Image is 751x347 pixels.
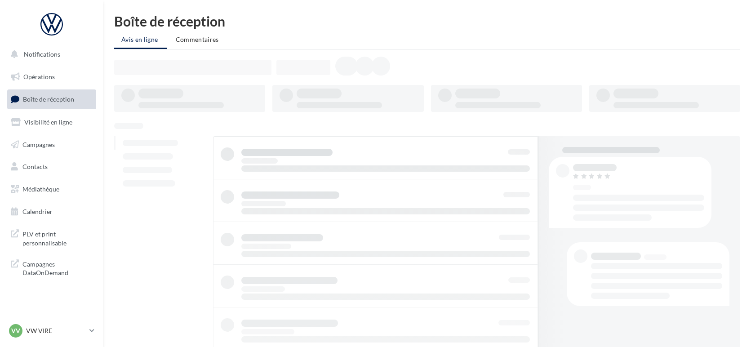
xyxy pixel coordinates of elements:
a: PLV et print personnalisable [5,224,98,251]
a: Calendrier [5,202,98,221]
div: Boîte de réception [114,14,740,28]
span: Campagnes [22,140,55,148]
span: Opérations [23,73,55,80]
span: Médiathèque [22,185,59,193]
span: PLV et print personnalisable [22,228,93,247]
button: Notifications [5,45,94,64]
a: Campagnes [5,135,98,154]
span: VV [11,326,20,335]
span: Campagnes DataOnDemand [22,258,93,277]
span: Contacts [22,163,48,170]
a: Contacts [5,157,98,176]
a: Médiathèque [5,180,98,199]
span: Visibilité en ligne [24,118,72,126]
a: Campagnes DataOnDemand [5,254,98,281]
p: VW VIRE [26,326,86,335]
span: Commentaires [176,36,219,43]
a: VV VW VIRE [7,322,96,339]
span: Notifications [24,50,60,58]
a: Boîte de réception [5,89,98,109]
span: Calendrier [22,208,53,215]
a: Opérations [5,67,98,86]
span: Boîte de réception [23,95,74,103]
a: Visibilité en ligne [5,113,98,132]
